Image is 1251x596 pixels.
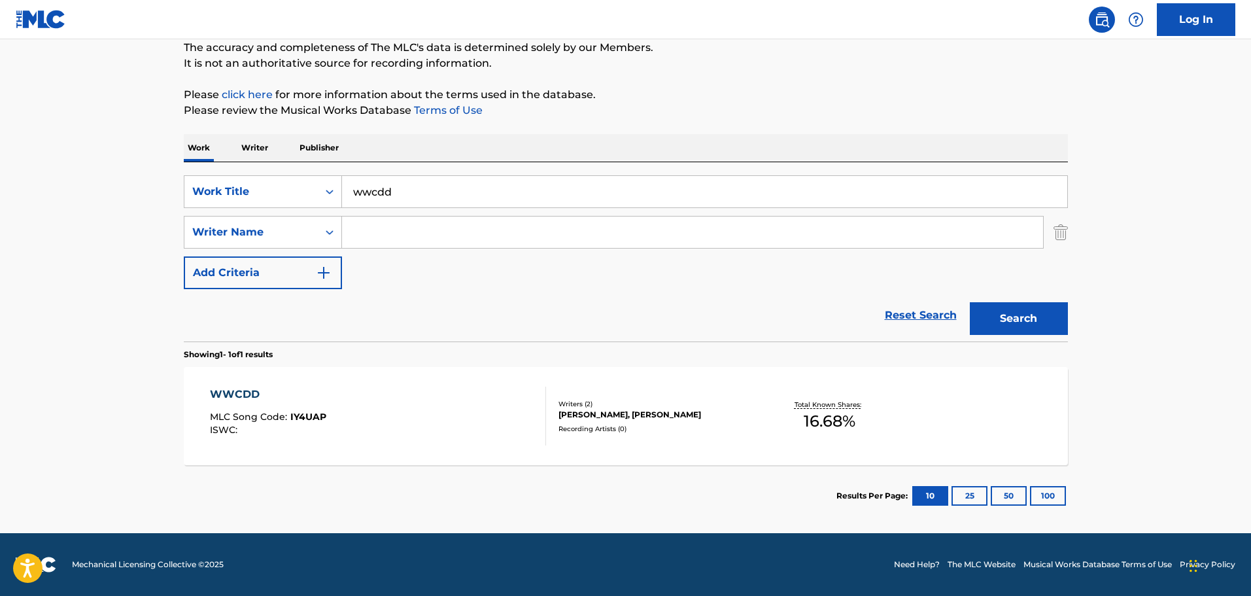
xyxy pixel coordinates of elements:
[795,400,865,410] p: Total Known Shares:
[296,134,343,162] p: Publisher
[948,559,1016,570] a: The MLC Website
[878,301,963,330] a: Reset Search
[1186,533,1251,596] iframe: Chat Widget
[951,486,987,506] button: 25
[210,424,241,436] span: ISWC :
[1123,7,1149,33] div: Help
[1190,546,1197,586] div: Drag
[222,88,273,101] a: click here
[16,557,56,572] img: logo
[237,134,272,162] p: Writer
[184,40,1068,56] p: The accuracy and completeness of The MLC's data is determined solely by our Members.
[1180,559,1235,570] a: Privacy Policy
[72,559,224,570] span: Mechanical Licensing Collective © 2025
[290,411,326,423] span: IY4UAP
[184,256,342,289] button: Add Criteria
[836,490,911,502] p: Results Per Page:
[558,399,756,409] div: Writers ( 2 )
[912,486,948,506] button: 10
[16,10,66,29] img: MLC Logo
[1089,7,1115,33] a: Public Search
[970,302,1068,335] button: Search
[316,265,332,281] img: 9d2ae6d4665cec9f34b9.svg
[1030,486,1066,506] button: 100
[894,559,940,570] a: Need Help?
[210,411,290,423] span: MLC Song Code :
[1023,559,1172,570] a: Musical Works Database Terms of Use
[558,424,756,434] div: Recording Artists ( 0 )
[192,184,310,200] div: Work Title
[210,387,326,402] div: WWCDD
[184,134,214,162] p: Work
[184,367,1068,465] a: WWCDDMLC Song Code:IY4UAPISWC:Writers (2)[PERSON_NAME], [PERSON_NAME]Recording Artists (0)Total K...
[184,56,1068,71] p: It is not an authoritative source for recording information.
[991,486,1027,506] button: 50
[184,87,1068,103] p: Please for more information about the terms used in the database.
[184,175,1068,342] form: Search Form
[1128,12,1144,27] img: help
[184,349,273,360] p: Showing 1 - 1 of 1 results
[411,104,483,116] a: Terms of Use
[558,409,756,421] div: [PERSON_NAME], [PERSON_NAME]
[1054,216,1068,249] img: Delete Criterion
[184,103,1068,118] p: Please review the Musical Works Database
[192,224,310,240] div: Writer Name
[804,410,855,433] span: 16.68 %
[1094,12,1110,27] img: search
[1157,3,1235,36] a: Log In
